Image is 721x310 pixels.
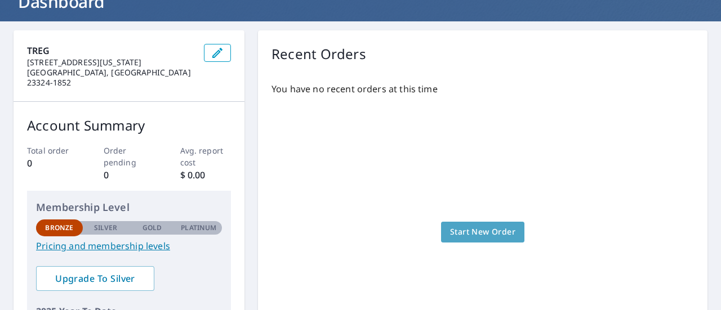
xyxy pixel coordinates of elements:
p: Avg. report cost [180,145,232,168]
p: 0 [27,156,78,170]
p: Bronze [45,223,73,233]
p: $ 0.00 [180,168,232,182]
p: Total order [27,145,78,156]
span: Start New Order [450,225,515,239]
a: Upgrade To Silver [36,266,154,291]
p: Gold [143,223,162,233]
p: [GEOGRAPHIC_DATA], [GEOGRAPHIC_DATA] 23324-1852 [27,68,195,88]
p: 0 [104,168,155,182]
p: You have no recent orders at this time [272,82,694,96]
p: Recent Orders [272,44,366,64]
a: Pricing and membership levels [36,239,222,253]
p: Order pending [104,145,155,168]
p: Account Summary [27,115,231,136]
span: Upgrade To Silver [45,272,145,285]
p: Membership Level [36,200,222,215]
p: Platinum [181,223,216,233]
p: Silver [94,223,118,233]
a: Start New Order [441,222,524,242]
p: TREG [27,44,195,57]
p: [STREET_ADDRESS][US_STATE] [27,57,195,68]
